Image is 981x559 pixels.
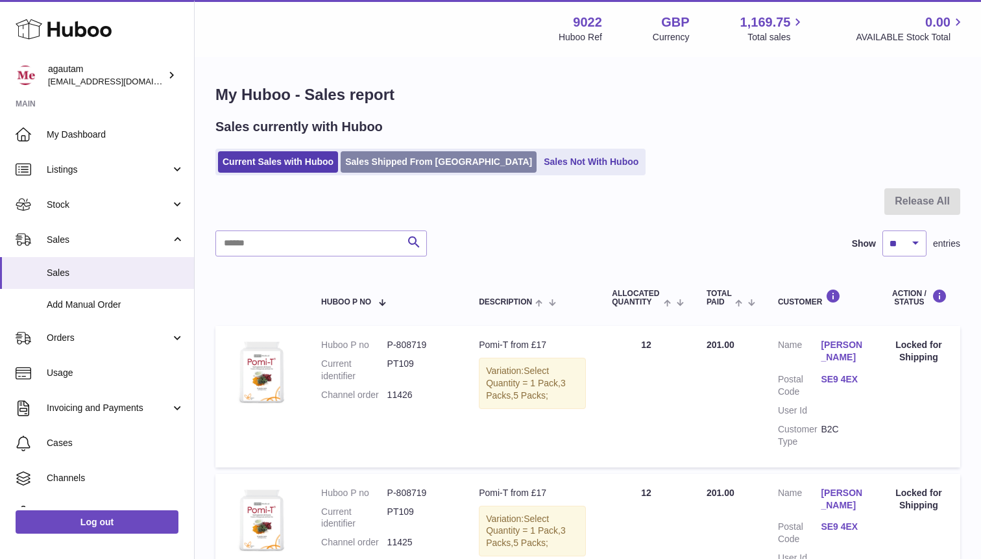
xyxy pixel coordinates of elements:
[321,339,387,351] dt: Huboo P no
[387,506,454,530] dd: PT109
[821,373,864,386] a: SE9 4EX
[47,299,184,311] span: Add Manual Order
[890,487,947,512] div: Locked for Shipping
[47,129,184,141] span: My Dashboard
[321,487,387,499] dt: Huboo P no
[387,358,454,382] dd: PT109
[47,332,171,344] span: Orders
[778,423,821,448] dt: Customer Type
[479,487,586,499] div: Pomi-T from £17
[387,487,454,499] dd: P-808719
[479,339,586,351] div: Pomi-T from £17
[47,437,184,449] span: Cases
[821,339,864,364] a: [PERSON_NAME]
[215,84,960,105] h1: My Huboo - Sales report
[47,367,184,379] span: Usage
[856,14,965,43] a: 0.00 AVAILABLE Stock Total
[573,14,602,31] strong: 9022
[778,373,821,398] dt: Postal Code
[47,267,184,279] span: Sales
[778,339,821,367] dt: Name
[890,339,947,364] div: Locked for Shipping
[707,340,734,350] span: 201.00
[661,14,689,31] strong: GBP
[740,14,806,43] a: 1,169.75 Total sales
[778,487,821,515] dt: Name
[16,510,178,534] a: Log out
[387,389,454,401] dd: 11426
[778,404,821,417] dt: User Id
[387,339,454,351] dd: P-808719
[218,151,338,173] a: Current Sales with Huboo
[47,402,171,414] span: Invoicing and Payments
[479,298,532,306] span: Description
[653,31,690,43] div: Currency
[479,506,586,557] div: Variation:
[321,389,387,401] dt: Channel order
[740,14,791,31] span: 1,169.75
[821,423,864,448] dd: B2C
[933,238,960,250] span: entries
[852,238,876,250] label: Show
[321,298,371,306] span: Huboo P no
[707,488,734,498] span: 201.00
[47,199,171,211] span: Stock
[47,472,184,484] span: Channels
[228,339,293,404] img: PTVLWebsiteFront.jpg
[228,487,293,552] img: PTVLWebsiteFront.jpg
[559,31,602,43] div: Huboo Ref
[16,66,35,85] img: info@naturemedical.co.uk
[47,234,171,246] span: Sales
[612,290,660,306] span: ALLOCATED Quantity
[486,366,566,401] span: Select Quantity = 1 Pack,3 Packs,5 Packs;
[778,521,821,545] dt: Postal Code
[539,151,643,173] a: Sales Not With Huboo
[778,289,864,306] div: Customer
[821,487,864,512] a: [PERSON_NAME]
[387,536,454,549] dd: 11425
[341,151,537,173] a: Sales Shipped From [GEOGRAPHIC_DATA]
[821,521,864,533] a: SE9 4EX
[707,290,732,306] span: Total paid
[215,118,383,136] h2: Sales currently with Huboo
[479,358,586,409] div: Variation:
[856,31,965,43] span: AVAILABLE Stock Total
[890,289,947,306] div: Action / Status
[47,164,171,176] span: Listings
[48,63,165,88] div: agautam
[486,514,566,549] span: Select Quantity = 1 Pack,3 Packs,5 Packs;
[48,76,191,86] span: [EMAIL_ADDRESS][DOMAIN_NAME]
[747,31,805,43] span: Total sales
[321,506,387,530] dt: Current identifier
[321,358,387,382] dt: Current identifier
[321,536,387,549] dt: Channel order
[925,14,951,31] span: 0.00
[599,326,694,467] td: 12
